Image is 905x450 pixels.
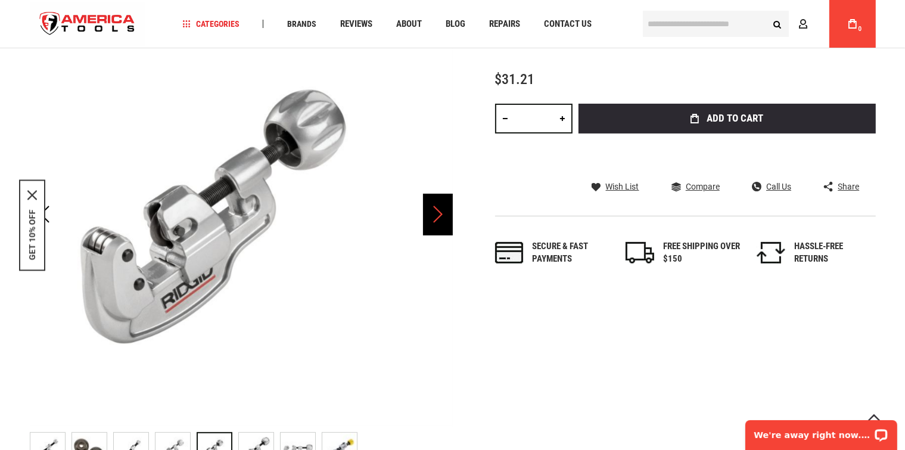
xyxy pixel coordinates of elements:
[335,16,378,32] a: Reviews
[606,182,639,191] span: Wish List
[446,20,465,29] span: Blog
[182,20,240,28] span: Categories
[766,182,791,191] span: Call Us
[27,190,37,200] button: Close
[794,240,872,266] div: HASSLE-FREE RETURNS
[495,71,535,88] span: $31.21
[396,20,422,29] span: About
[391,16,427,32] a: About
[423,3,453,426] div: Next
[27,190,37,200] svg: close icon
[544,20,592,29] span: Contact Us
[752,181,791,192] a: Call Us
[489,20,520,29] span: Repairs
[707,113,763,123] span: Add to Cart
[671,181,720,192] a: Compare
[766,13,789,35] button: Search
[440,16,471,32] a: Blog
[757,242,785,263] img: returns
[592,181,639,192] a: Wish List
[838,182,859,191] span: Share
[576,137,878,172] iframe: Secure express checkout frame
[626,242,654,263] img: shipping
[579,104,876,134] button: Add to Cart
[287,20,316,28] span: Brands
[282,16,322,32] a: Brands
[30,3,453,426] img: RIDGID 29973 WHEEL, SET OF 2 35S CUTTER
[533,240,610,266] div: Secure & fast payments
[495,242,524,263] img: payments
[177,16,245,32] a: Categories
[686,182,720,191] span: Compare
[340,20,372,29] span: Reviews
[27,209,37,260] button: GET 10% OFF
[30,2,145,46] img: America Tools
[738,412,905,450] iframe: LiveChat chat widget
[859,26,862,32] span: 0
[30,2,145,46] a: store logo
[484,16,525,32] a: Repairs
[663,240,741,266] div: FREE SHIPPING OVER $150
[539,16,597,32] a: Contact Us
